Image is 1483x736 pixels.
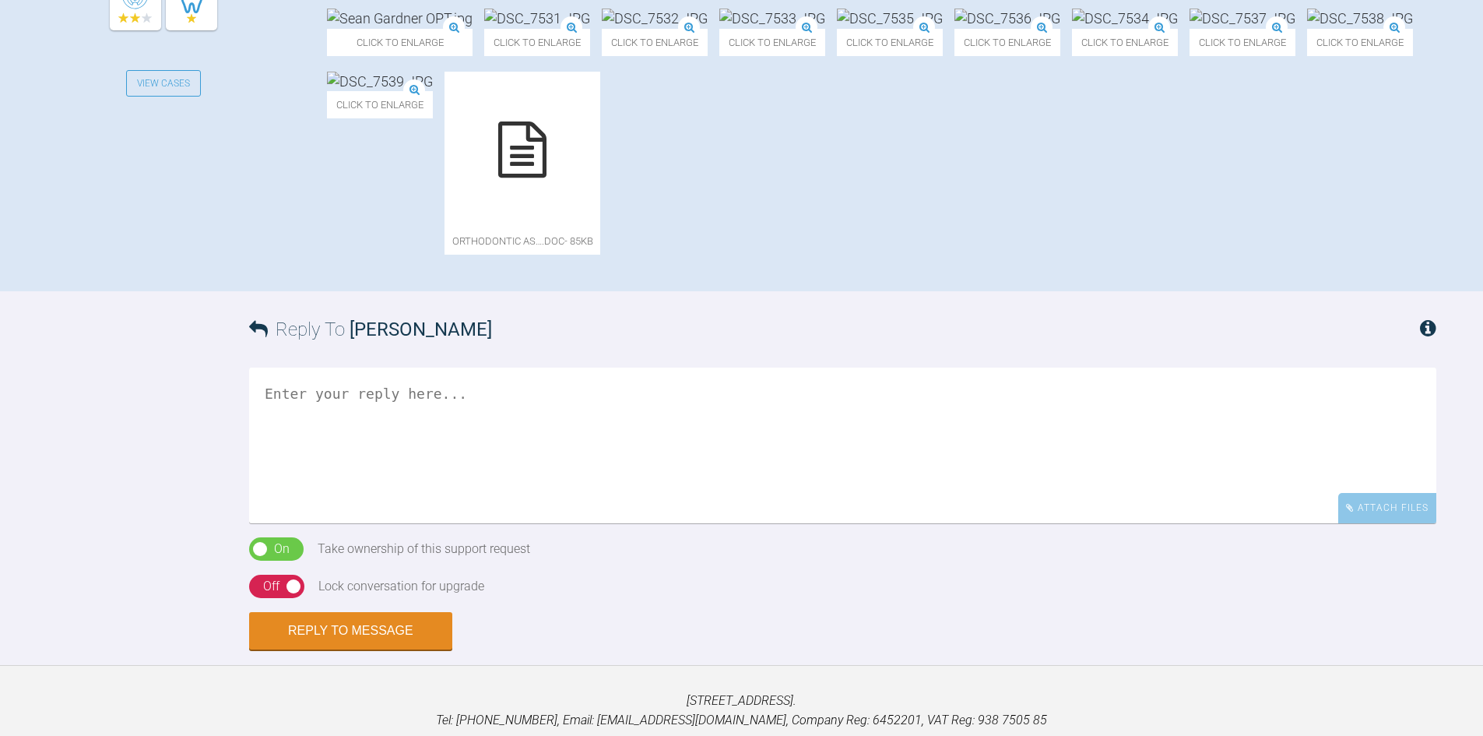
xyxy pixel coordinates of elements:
span: orthodontic As….doc - 85KB [445,227,600,255]
a: View Cases [126,70,201,97]
img: DSC_7534.JPG [1072,9,1178,28]
div: Lock conversation for upgrade [318,576,484,597]
img: Sean Gardner OPT.jpg [327,9,473,28]
span: Click to enlarge [1307,29,1413,56]
span: Click to enlarge [1190,29,1295,56]
img: DSC_7535.JPG [837,9,943,28]
span: Click to enlarge [1072,29,1178,56]
h3: Reply To [249,315,492,344]
img: DSC_7537.JPG [1190,9,1295,28]
button: Reply to Message [249,612,452,650]
span: Click to enlarge [719,29,825,56]
img: DSC_7536.JPG [954,9,1060,28]
div: Attach Files [1338,493,1436,523]
p: [STREET_ADDRESS]. Tel: [PHONE_NUMBER], Email: [EMAIL_ADDRESS][DOMAIN_NAME], Company Reg: 6452201,... [25,691,1458,731]
div: Off [263,576,279,597]
img: DSC_7539.JPG [327,72,433,91]
span: Click to enlarge [602,29,708,56]
span: [PERSON_NAME] [350,319,492,340]
div: Take ownership of this support request [318,539,530,559]
span: Click to enlarge [837,29,943,56]
span: Click to enlarge [484,29,590,56]
span: Click to enlarge [327,29,473,56]
span: Click to enlarge [954,29,1060,56]
span: Click to enlarge [327,91,433,118]
div: On [274,539,290,559]
img: DSC_7532.JPG [602,9,708,28]
img: DSC_7531.JPG [484,9,590,28]
img: DSC_7538.JPG [1307,9,1413,28]
img: DSC_7533.JPG [719,9,825,28]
